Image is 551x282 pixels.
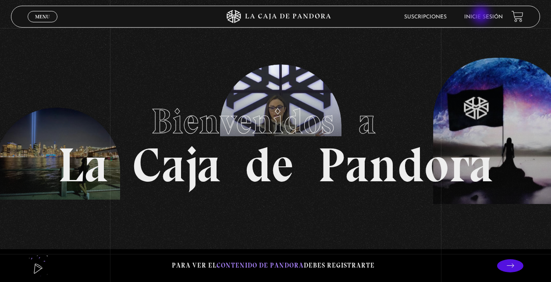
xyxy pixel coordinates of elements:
[151,100,400,142] span: Bienvenidos a
[35,14,50,19] span: Menu
[464,14,503,20] a: Inicie sesión
[512,11,523,22] a: View your shopping cart
[404,14,447,20] a: Suscripciones
[58,93,493,189] h1: La Caja de Pandora
[217,261,304,269] span: contenido de Pandora
[32,21,53,28] span: Cerrar
[172,260,375,271] p: Para ver el debes registrarte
